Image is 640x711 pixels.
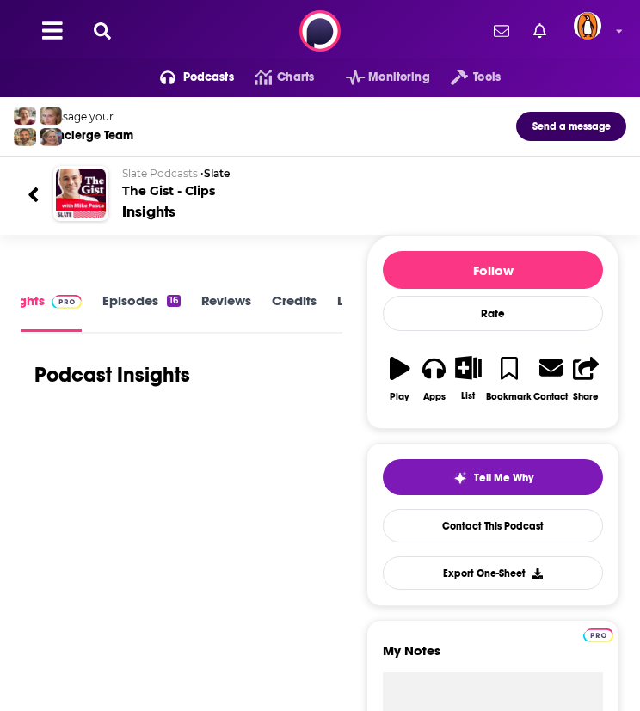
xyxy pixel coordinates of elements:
div: Message your [42,110,133,123]
a: Charts [234,64,314,91]
button: Bookmark [485,345,532,413]
a: Show notifications dropdown [487,16,516,46]
span: • [200,167,230,180]
span: Tell Me Why [474,471,533,485]
button: Share [569,345,603,413]
h2: The Gist - Clips [122,167,612,199]
a: Show notifications dropdown [526,16,553,46]
button: Export One-Sheet [383,556,603,590]
div: List [461,390,475,401]
h1: Podcast Insights [34,362,190,388]
a: Reviews [201,292,251,331]
div: Apps [423,391,446,402]
img: Podchaser Pro [52,295,82,309]
img: tell me why sparkle [453,471,467,485]
a: Credits [272,292,317,331]
a: Contact [532,345,569,413]
a: Contact This Podcast [383,509,603,542]
img: Barbara Profile [40,128,62,146]
div: Play [390,391,409,402]
button: Send a message [516,112,626,141]
div: 16 [167,295,181,307]
span: Tools [473,65,501,89]
span: Logged in as penguin_portfolio [574,12,601,40]
div: Rate [383,296,603,331]
button: open menu [139,64,234,91]
button: Play [383,345,417,413]
img: Sydney Profile [14,107,36,125]
button: Follow [383,251,603,289]
img: Jules Profile [40,107,62,125]
img: Podchaser - Follow, Share and Rate Podcasts [299,10,341,52]
img: Jon Profile [14,128,36,146]
span: Monitoring [368,65,429,89]
span: Slate Podcasts [122,167,198,180]
img: The Gist - Clips [56,169,106,218]
button: tell me why sparkleTell Me Why [383,459,603,495]
button: open menu [430,64,501,91]
a: Episodes16 [102,292,181,331]
span: Podcasts [183,65,234,89]
a: Logged in as penguin_portfolio [574,12,612,50]
div: Contact [533,390,568,402]
div: Bookmark [486,391,532,402]
button: List [452,345,486,412]
a: Lists [337,292,363,331]
div: Insights [122,202,175,221]
button: open menu [325,64,430,91]
a: Slate [204,167,230,180]
img: User Profile [574,12,601,40]
img: Podchaser Pro [583,628,613,642]
div: Concierge Team [42,128,133,143]
span: Charts [277,65,314,89]
button: Apps [417,345,452,413]
a: Pro website [583,626,613,642]
div: Share [573,391,599,402]
label: My Notes [383,642,603,672]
